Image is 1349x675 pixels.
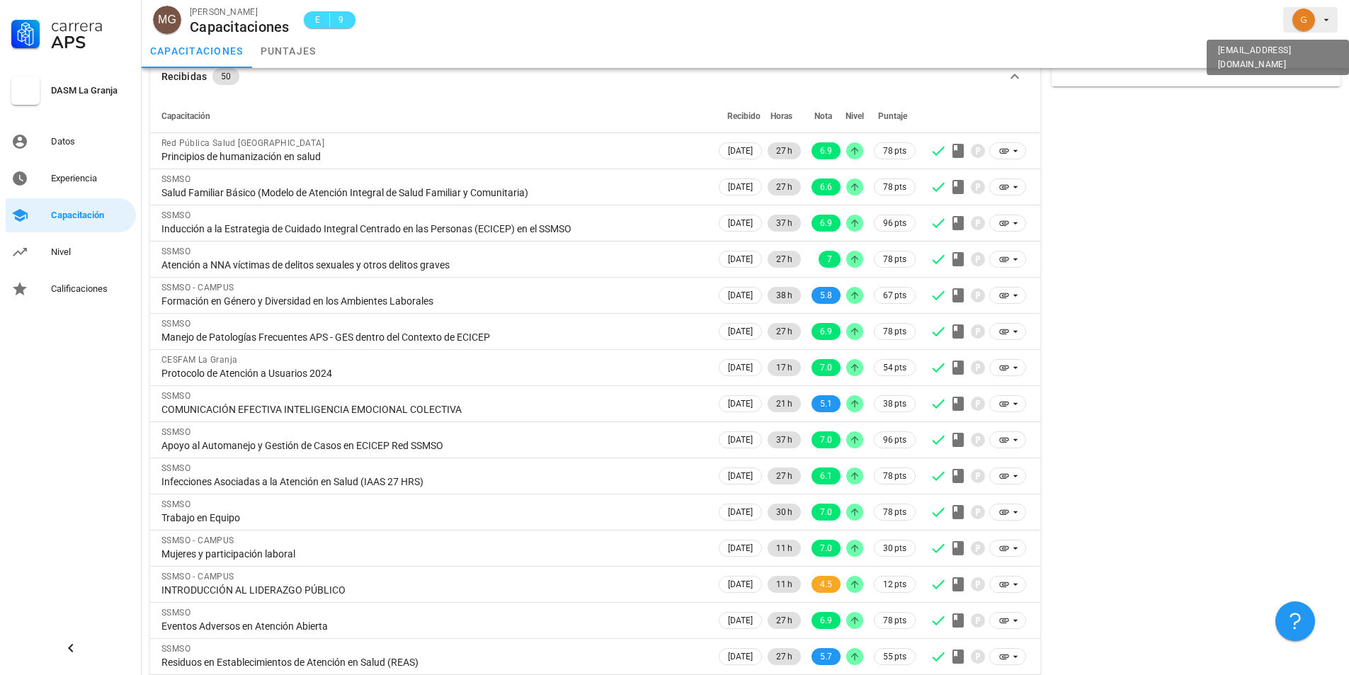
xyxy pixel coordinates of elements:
div: DASM La Granja [51,85,130,96]
span: 30 pts [883,541,906,555]
a: Capacitación [6,198,136,232]
span: [DATE] [728,540,753,556]
span: 7.0 [820,359,832,376]
div: Inducción a la Estrategia de Cuidado Integral Centrado en las Personas (ECICEP) en el SSMSO [161,222,705,235]
span: 27 h [776,648,792,665]
span: 38 h [776,287,792,304]
div: Trabajo en Equipo [161,511,705,524]
th: Nivel [843,99,866,133]
div: Capacitaciones [190,19,290,35]
span: 27 h [776,612,792,629]
div: INTRODUCCIÓN AL LIDERAZGO PÚBLICO [161,584,705,596]
span: Horas [770,111,792,121]
span: [DATE] [728,649,753,664]
span: 7 [827,251,832,268]
span: 78 pts [883,613,906,628]
div: APS [51,34,130,51]
span: 96 pts [883,433,906,447]
th: Horas [765,99,804,133]
span: [DATE] [728,360,753,375]
span: 7.0 [820,431,832,448]
div: Formación en Género y Diversidad en los Ambientes Laborales [161,295,705,307]
div: Capacitación [51,210,130,221]
span: Nivel [846,111,864,121]
span: [DATE] [728,432,753,448]
span: 78 pts [883,144,906,158]
span: E [312,13,324,27]
span: SSMSO [161,174,190,184]
div: Manejo de Patologías Frecuentes APS - GES dentro del Contexto de ECICEP [161,331,705,344]
span: [DATE] [728,324,753,339]
span: 78 pts [883,469,906,483]
a: Datos [6,125,136,159]
span: Recibido [727,111,761,121]
div: Nivel [51,246,130,258]
div: avatar [1292,8,1315,31]
span: 5.8 [820,287,832,304]
div: Principios de humanización en salud [161,150,705,163]
span: SSMSO [161,608,190,618]
span: 78 pts [883,252,906,266]
a: Calificaciones [6,272,136,306]
div: [PERSON_NAME] [190,5,290,19]
span: [DATE] [728,504,753,520]
span: 11 h [776,576,792,593]
span: Red Pública Salud [GEOGRAPHIC_DATA] [161,138,324,148]
span: [DATE] [728,577,753,592]
span: MG [158,6,176,34]
div: Infecciones Asociadas a la Atención en Salud (IAAS 27 HRS) [161,475,705,488]
span: CESFAM La Granja [161,355,237,365]
a: puntajes [252,34,325,68]
span: [DATE] [728,251,753,267]
span: 17 h [776,359,792,376]
a: Experiencia [6,161,136,195]
span: 96 pts [883,216,906,230]
div: Recibidas [161,69,207,84]
span: SSMSO [161,499,190,509]
span: 78 pts [883,505,906,519]
th: Puntaje [866,99,918,133]
span: [DATE] [728,613,753,628]
span: SSMSO - CAMPUS [161,535,234,545]
span: SSMSO - CAMPUS [161,283,234,293]
span: 37 h [776,431,792,448]
span: 30 h [776,504,792,521]
span: 9 [336,13,347,27]
span: 27 h [776,467,792,484]
span: 6.1 [820,467,832,484]
div: avatar [153,6,181,34]
span: 55 pts [883,650,906,664]
span: Capacitación [161,111,210,121]
div: Experiencia [51,173,130,184]
span: 27 h [776,323,792,340]
div: Mujeres y participación laboral [161,548,705,560]
span: Nota [814,111,832,121]
span: 12 pts [883,577,906,591]
div: Protocolo de Atención a Usuarios 2024 [161,367,705,380]
span: 6.9 [820,142,832,159]
span: 7.0 [820,504,832,521]
span: 5.7 [820,648,832,665]
span: 78 pts [883,180,906,194]
span: 37 h [776,215,792,232]
span: 6.9 [820,612,832,629]
button: Recibidas 50 [150,54,1040,99]
span: SSMSO - CAMPUS [161,572,234,582]
span: [DATE] [728,215,753,231]
div: Atención a NNA víctimas de delitos sexuales y otros delitos graves [161,259,705,271]
th: Recibido [716,99,765,133]
span: SSMSO [161,391,190,401]
span: 5.1 [820,395,832,412]
span: 6.6 [820,178,832,195]
div: Salud Familiar Básico (Modelo de Atención Integral de Salud Familiar y Comunitaria) [161,186,705,199]
span: [DATE] [728,143,753,159]
span: SSMSO [161,644,190,654]
th: Capacitación [150,99,716,133]
span: SSMSO [161,463,190,473]
span: 11 h [776,540,792,557]
span: 6.9 [820,215,832,232]
span: 67 pts [883,288,906,302]
span: 27 h [776,142,792,159]
span: 54 pts [883,361,906,375]
span: [DATE] [728,396,753,412]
